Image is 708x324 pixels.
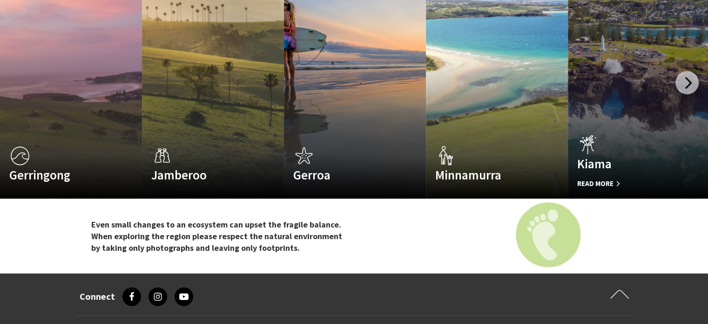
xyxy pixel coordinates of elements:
[577,156,679,171] h4: Kiama
[9,167,111,182] h4: Gerringong
[80,291,115,302] h3: Connect
[577,178,679,189] span: Read More
[151,167,253,182] h4: Jamberoo
[293,167,395,182] h4: Gerroa
[91,219,342,253] strong: Even small changes to an ecosystem can upset the fragile balance. When exploring the region pleas...
[435,167,537,182] h4: Minnamurra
